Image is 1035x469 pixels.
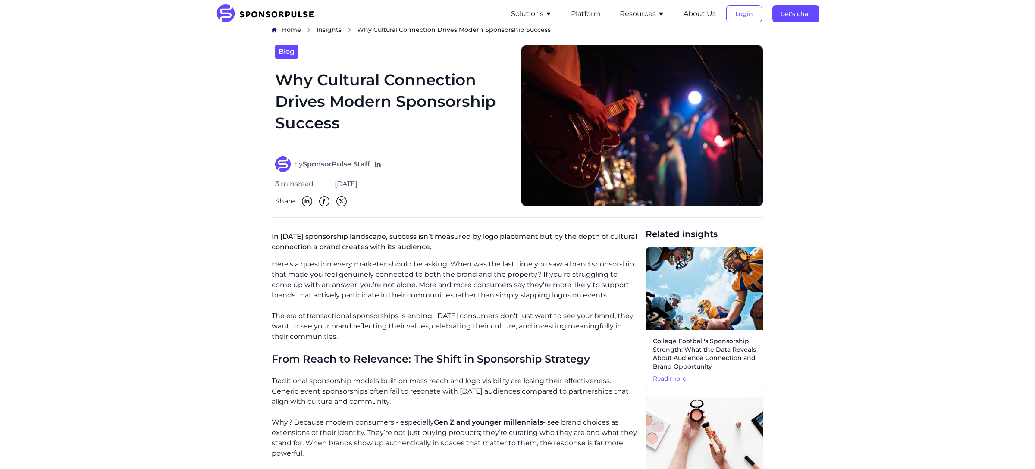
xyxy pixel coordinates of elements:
[303,160,370,168] strong: SponsorPulse Staff
[272,417,639,459] p: Why? Because modern consumers - especially - see brand choices as extensions of their identity. T...
[319,196,329,206] img: Facebook
[434,418,543,426] span: Gen Z and younger millennials
[275,179,314,189] span: 3 mins read
[646,247,763,330] img: Getty Images courtesy of Unsplash
[302,196,312,206] img: Linkedin
[571,10,601,18] a: Platform
[272,228,639,259] p: In [DATE] sponsorship landscape, success isn’t measured by logo placement but by the depth of cul...
[317,26,342,34] span: Insights
[282,26,301,34] span: Home
[521,45,763,207] img: Neza Dolmo courtesy of Unsplash
[511,9,552,19] button: Solutions
[992,428,1035,469] iframe: Chat Widget
[272,376,639,407] p: Traditional sponsorship models built on mass reach and logo visibility are losing their effective...
[275,156,291,172] img: SponsorPulse Staff
[282,25,301,34] a: Home
[272,311,639,342] p: The era of transactional sponsorships is ending. [DATE] consumers don't just want to see your bra...
[684,9,716,19] button: About Us
[347,27,352,33] img: chevron right
[335,179,358,189] span: [DATE]
[653,337,756,371] span: College Football's Sponsorship Strength: What the Data Reveals About Audience Connection and Bran...
[272,27,277,33] img: Home
[653,375,756,383] span: Read more
[275,69,511,147] h1: Why Cultural Connection Drives Modern Sponsorship Success
[357,25,551,34] span: Why Cultural Connection Drives Modern Sponsorship Success
[306,27,311,33] img: chevron right
[373,160,382,169] a: Follow on LinkedIn
[772,10,819,18] a: Let's chat
[571,9,601,19] button: Platform
[726,10,762,18] a: Login
[275,45,298,59] a: Blog
[772,5,819,22] button: Let's chat
[294,159,370,169] span: by
[726,5,762,22] button: Login
[684,10,716,18] a: About Us
[646,228,763,240] span: Related insights
[336,196,347,206] img: Twitter
[275,196,295,206] span: Share
[620,9,665,19] button: Resources
[317,25,342,34] a: Insights
[272,259,639,300] p: Here's a question every marketer should be asking: When was the last time you saw a brand sponsor...
[272,353,590,365] span: From Reach to Relevance: The Shift in Sponsorship Strategy
[216,4,320,23] img: SponsorPulse
[646,247,763,390] a: College Football's Sponsorship Strength: What the Data Reveals About Audience Connection and Bran...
